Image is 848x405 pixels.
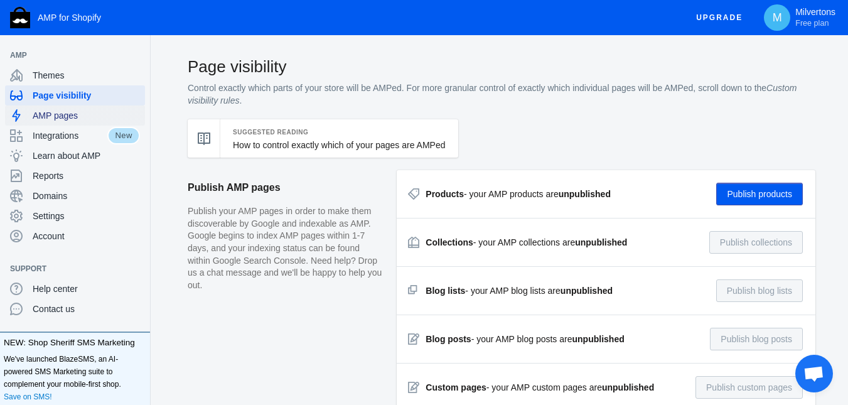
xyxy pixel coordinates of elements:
[33,230,140,242] span: Account
[5,105,145,126] a: AMP pages
[33,210,140,222] span: Settings
[561,286,613,296] strong: unpublished
[426,334,471,344] strong: Blog posts
[33,303,140,315] span: Contact us
[33,89,140,102] span: Page visibility
[559,189,611,199] strong: unpublished
[233,140,446,150] a: How to control exactly which of your pages are AMPed
[188,83,797,105] i: Custom visibility rules
[426,382,486,392] strong: Custom pages
[710,328,803,350] button: Publish blog posts
[5,299,145,319] a: Contact us
[686,6,753,30] button: Upgrade
[426,188,611,200] div: - your AMP products are
[10,262,127,275] span: Support
[10,7,30,28] img: Shop Sheriff Logo
[795,7,835,28] p: Milvertons
[127,53,148,58] button: Add a sales channel
[771,11,783,24] span: M
[695,376,803,399] button: Publish custom pages
[426,189,464,199] strong: Products
[33,190,140,202] span: Domains
[795,18,829,28] span: Free plan
[188,82,815,107] p: Control exactly which parts of your store will be AMPed. For more granular control of exactly whi...
[33,69,140,82] span: Themes
[33,283,140,295] span: Help center
[188,170,384,205] h2: Publish AMP pages
[4,391,52,403] a: Save on SMS!
[5,146,145,166] a: Learn about AMP
[5,226,145,246] a: Account
[127,266,148,271] button: Add a sales channel
[426,286,465,296] strong: Blog lists
[107,127,140,144] span: New
[5,166,145,186] a: Reports
[38,13,101,23] span: AMP for Shopify
[795,355,833,392] div: Open chat
[10,49,127,62] span: AMP
[716,279,803,302] button: Publish blog lists
[5,206,145,226] a: Settings
[33,109,140,122] span: AMP pages
[575,237,627,247] strong: unpublished
[709,231,803,254] button: Publish collections
[5,65,145,85] a: Themes
[426,237,473,247] strong: Collections
[5,126,145,146] a: IntegrationsNew
[5,85,145,105] a: Page visibility
[5,186,145,206] a: Domains
[572,334,625,344] strong: unpublished
[426,381,654,394] div: - your AMP custom pages are
[233,126,446,139] h5: Suggested Reading
[33,129,107,142] span: Integrations
[188,55,815,78] h2: Page visibility
[33,170,140,182] span: Reports
[696,6,743,29] span: Upgrade
[426,284,613,297] div: - your AMP blog lists are
[33,149,140,162] span: Learn about AMP
[716,183,803,205] button: Publish products
[426,333,624,345] div: - your AMP blog posts are
[188,205,384,291] p: Publish your AMP pages in order to make them discoverable by Google and indexable as AMP. Google ...
[426,236,627,249] div: - your AMP collections are
[602,382,654,392] strong: unpublished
